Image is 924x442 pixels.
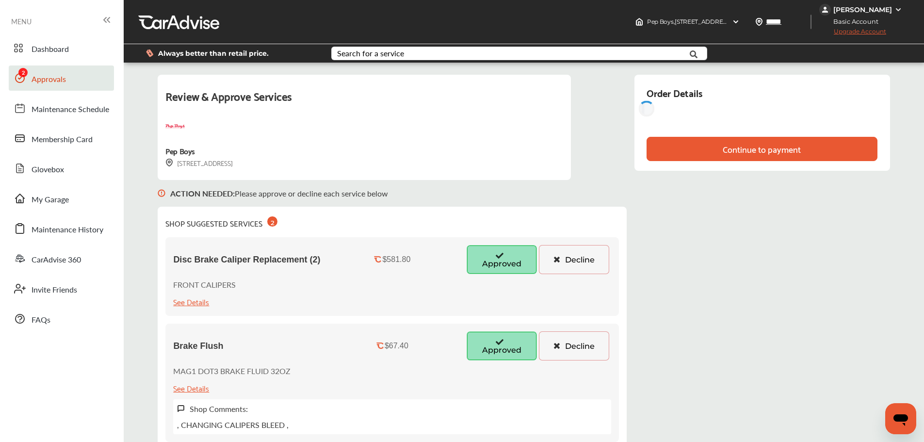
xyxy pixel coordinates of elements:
[32,164,64,176] span: Glovebox
[177,405,185,413] img: svg+xml;base64,PHN2ZyB3aWR0aD0iMTYiIGhlaWdodD0iMTciIHZpZXdCb3g9IjAgMCAxNiAxNyIgZmlsbD0ibm9uZSIgeG...
[9,156,114,181] a: Glovebox
[9,276,114,301] a: Invite Friends
[165,117,185,136] img: logo-pepboys.png
[820,16,886,27] span: Basic Account
[885,403,916,434] iframe: Button to launch messaging window
[9,216,114,241] a: Maintenance History
[170,188,388,199] p: Please approve or decline each service below
[539,331,609,360] button: Decline
[146,49,153,57] img: dollor_label_vector.a70140d1.svg
[9,35,114,61] a: Dashboard
[32,133,93,146] span: Membership Card
[173,365,291,377] p: MAG1 DOT3 BRAKE FLUID 32OZ
[723,144,801,154] div: Continue to payment
[732,18,740,26] img: header-down-arrow.9dd2ce7d.svg
[32,103,109,116] span: Maintenance Schedule
[337,49,404,57] div: Search for a service
[9,246,114,271] a: CarAdvise 360
[467,331,537,360] button: Approved
[173,255,320,265] span: Disc Brake Caliper Replacement (2)
[635,18,643,26] img: header-home-logo.8d720a4f.svg
[165,159,173,167] img: svg+xml;base64,PHN2ZyB3aWR0aD0iMTYiIGhlaWdodD0iMTciIHZpZXdCb3g9IjAgMCAxNiAxNyIgZmlsbD0ibm9uZSIgeG...
[173,341,223,351] span: Brake Flush
[647,18,788,25] span: Pep Boys , [STREET_ADDRESS] PALM BAY , FL 32905
[165,86,563,117] div: Review & Approve Services
[32,254,81,266] span: CarAdvise 360
[11,17,32,25] span: MENU
[9,126,114,151] a: Membership Card
[190,403,248,414] label: Shop Comments:
[894,6,902,14] img: WGsFRI8htEPBVLJbROoPRyZpYNWhNONpIPPETTm6eUC0GeLEiAAAAAElFTkSuQmCC
[833,5,892,14] div: [PERSON_NAME]
[467,245,537,274] button: Approved
[173,279,236,290] p: FRONT CALIPERS
[165,144,195,157] div: Pep Boys
[539,245,609,274] button: Decline
[32,284,77,296] span: Invite Friends
[158,180,165,207] img: svg+xml;base64,PHN2ZyB3aWR0aD0iMTYiIGhlaWdodD0iMTciIHZpZXdCb3g9IjAgMCAxNiAxNyIgZmlsbD0ibm9uZSIgeG...
[9,306,114,331] a: FAQs
[9,96,114,121] a: Maintenance Schedule
[165,214,277,229] div: SHOP SUGGESTED SERVICES
[32,314,50,327] span: FAQs
[32,43,69,56] span: Dashboard
[170,188,235,199] b: ACTION NEEDED :
[177,419,289,430] p: , CHANGING CALIPERS BLEED ,
[755,18,763,26] img: location_vector.a44bc228.svg
[158,50,269,57] span: Always better than retail price.
[165,157,233,168] div: [STREET_ADDRESS]
[382,255,410,264] div: $581.80
[32,224,103,236] span: Maintenance History
[819,28,886,40] span: Upgrade Account
[32,73,66,86] span: Approvals
[647,84,702,101] div: Order Details
[173,381,209,394] div: See Details
[9,65,114,91] a: Approvals
[385,342,408,350] div: $67.40
[267,216,277,227] div: 2
[811,15,811,29] img: header-divider.bc55588e.svg
[32,194,69,206] span: My Garage
[173,295,209,308] div: See Details
[9,186,114,211] a: My Garage
[819,4,831,16] img: jVpblrzwTbfkPYzPPzSLxeg0AAAAASUVORK5CYII=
